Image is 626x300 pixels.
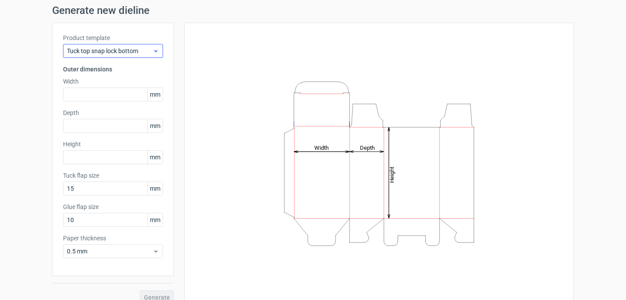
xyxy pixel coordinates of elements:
[63,171,163,180] label: Tuck flap size
[147,182,163,195] span: mm
[63,65,163,74] h3: Outer dimensions
[67,247,153,256] span: 0.5 mm
[67,47,153,55] span: Tuck top snap lock bottom
[147,88,163,101] span: mm
[63,77,163,86] label: Width
[63,108,163,117] label: Depth
[63,34,163,42] label: Product template
[147,213,163,226] span: mm
[389,166,395,182] tspan: Height
[147,119,163,132] span: mm
[314,144,329,151] tspan: Width
[360,144,375,151] tspan: Depth
[63,234,163,243] label: Paper thickness
[52,5,574,16] h1: Generate new dieline
[63,140,163,148] label: Height
[147,151,163,164] span: mm
[63,202,163,211] label: Glue flap size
